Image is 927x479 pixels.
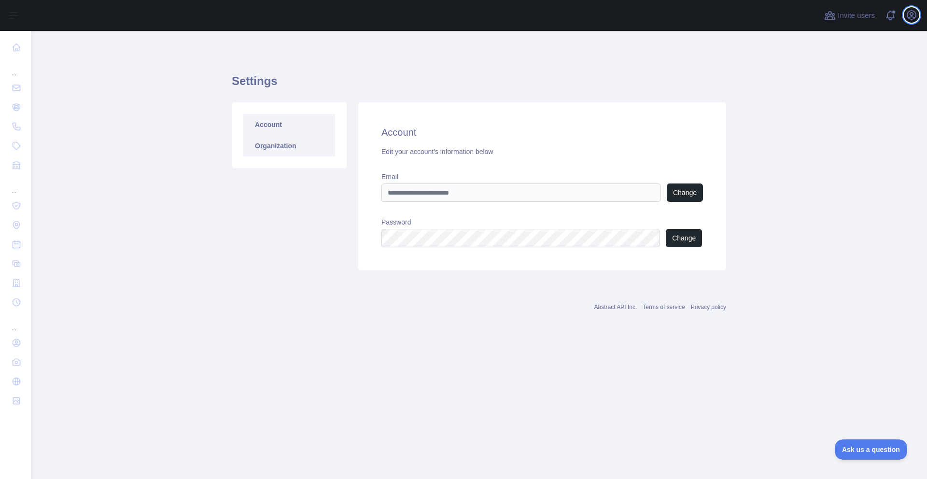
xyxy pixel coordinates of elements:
a: Abstract API Inc. [594,304,637,310]
button: Invite users [822,8,877,23]
div: Edit your account's information below [381,147,703,156]
span: Invite users [838,10,875,21]
button: Change [666,229,702,247]
div: ... [8,176,23,195]
a: Account [243,114,335,135]
h1: Settings [232,73,726,97]
label: Password [381,217,703,227]
a: Organization [243,135,335,156]
div: ... [8,313,23,332]
a: Terms of service [643,304,685,310]
h2: Account [381,126,703,139]
button: Change [667,183,703,202]
label: Email [381,172,703,182]
a: Privacy policy [691,304,726,310]
div: ... [8,58,23,77]
iframe: Toggle Customer Support [835,439,908,460]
